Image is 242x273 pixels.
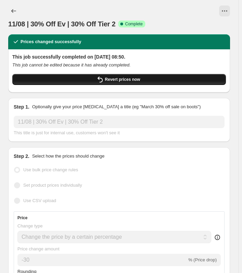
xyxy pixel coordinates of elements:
h2: Step 1. [14,103,29,110]
div: help [214,234,221,241]
button: View actions for 11/08 | 30% Off Ev | 30% Off Tier 2 [219,5,230,16]
p: Optionally give your price [MEDICAL_DATA] a title (eg "March 30% off sale on boots") [32,103,201,110]
button: Revert prices now [12,74,226,85]
span: Price change amount [17,246,59,251]
span: Complete [125,21,143,27]
button: Price change jobs [8,5,19,16]
h3: Price [17,215,27,221]
i: This job cannot be edited because it has already completed. [12,62,131,67]
span: Use bulk price change rules [23,167,78,172]
h2: Step 2. [14,153,29,160]
p: Select how the prices should change [32,153,105,160]
span: Set product prices individually [23,183,82,188]
input: 30% off holiday sale [14,116,225,128]
span: Use CSV upload [23,198,56,203]
span: Change type [17,223,43,228]
span: 11/08 | 30% Off Ev | 30% Off Tier 2 [8,20,116,28]
h2: Prices changed successfully [21,38,81,45]
input: -15 [17,254,187,266]
span: Revert prices now [105,77,140,82]
span: This title is just for internal use, customers won't see it [14,130,120,135]
span: % (Price drop) [188,257,217,262]
h2: This job successfully completed on [DATE] 08:50. [12,53,226,60]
